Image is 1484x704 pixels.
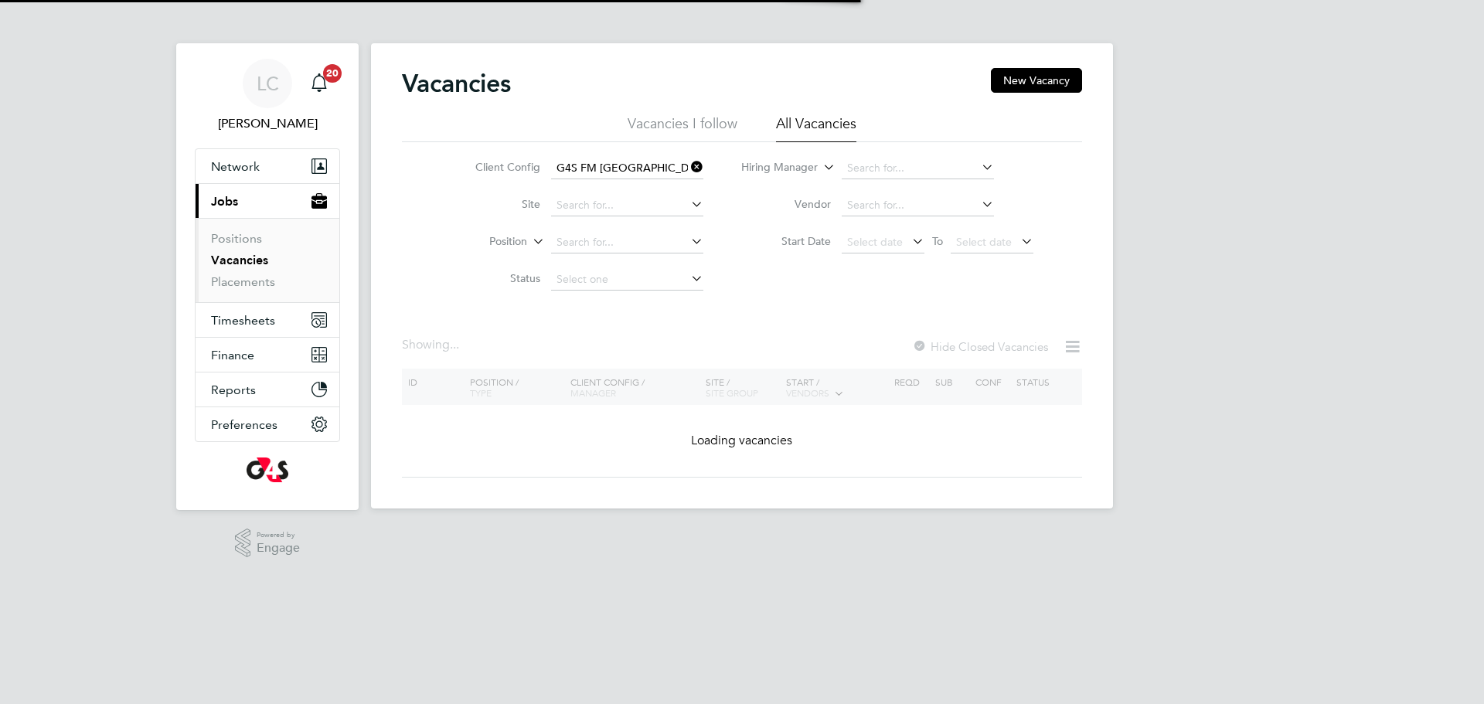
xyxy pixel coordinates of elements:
[551,195,703,216] input: Search for...
[211,253,268,267] a: Vacancies
[211,274,275,289] a: Placements
[742,197,831,211] label: Vendor
[257,542,300,555] span: Engage
[991,68,1082,93] button: New Vacancy
[402,68,511,99] h2: Vacancies
[912,339,1048,354] label: Hide Closed Vacancies
[196,338,339,372] button: Finance
[211,159,260,174] span: Network
[847,235,903,249] span: Select date
[257,529,300,542] span: Powered by
[451,160,540,174] label: Client Config
[195,457,340,482] a: Go to home page
[196,184,339,218] button: Jobs
[842,195,994,216] input: Search for...
[196,218,339,302] div: Jobs
[451,197,540,211] label: Site
[257,73,279,94] span: LC
[304,59,335,108] a: 20
[551,158,703,179] input: Search for...
[776,114,856,142] li: All Vacancies
[402,337,462,353] div: Showing
[742,234,831,248] label: Start Date
[956,235,1012,249] span: Select date
[451,271,540,285] label: Status
[211,348,254,362] span: Finance
[196,149,339,183] button: Network
[211,231,262,246] a: Positions
[438,234,527,250] label: Position
[927,231,948,251] span: To
[196,407,339,441] button: Preferences
[195,114,340,133] span: Lilingxi Chen
[551,232,703,253] input: Search for...
[235,529,301,558] a: Powered byEngage
[211,313,275,328] span: Timesheets
[247,457,288,482] img: g4s-logo-retina.png
[211,417,277,432] span: Preferences
[729,160,818,175] label: Hiring Manager
[195,59,340,133] a: LC[PERSON_NAME]
[196,303,339,337] button: Timesheets
[551,269,703,291] input: Select one
[211,194,238,209] span: Jobs
[323,64,342,83] span: 20
[450,337,459,352] span: ...
[211,383,256,397] span: Reports
[196,372,339,406] button: Reports
[176,43,359,510] nav: Main navigation
[842,158,994,179] input: Search for...
[628,114,737,142] li: Vacancies I follow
